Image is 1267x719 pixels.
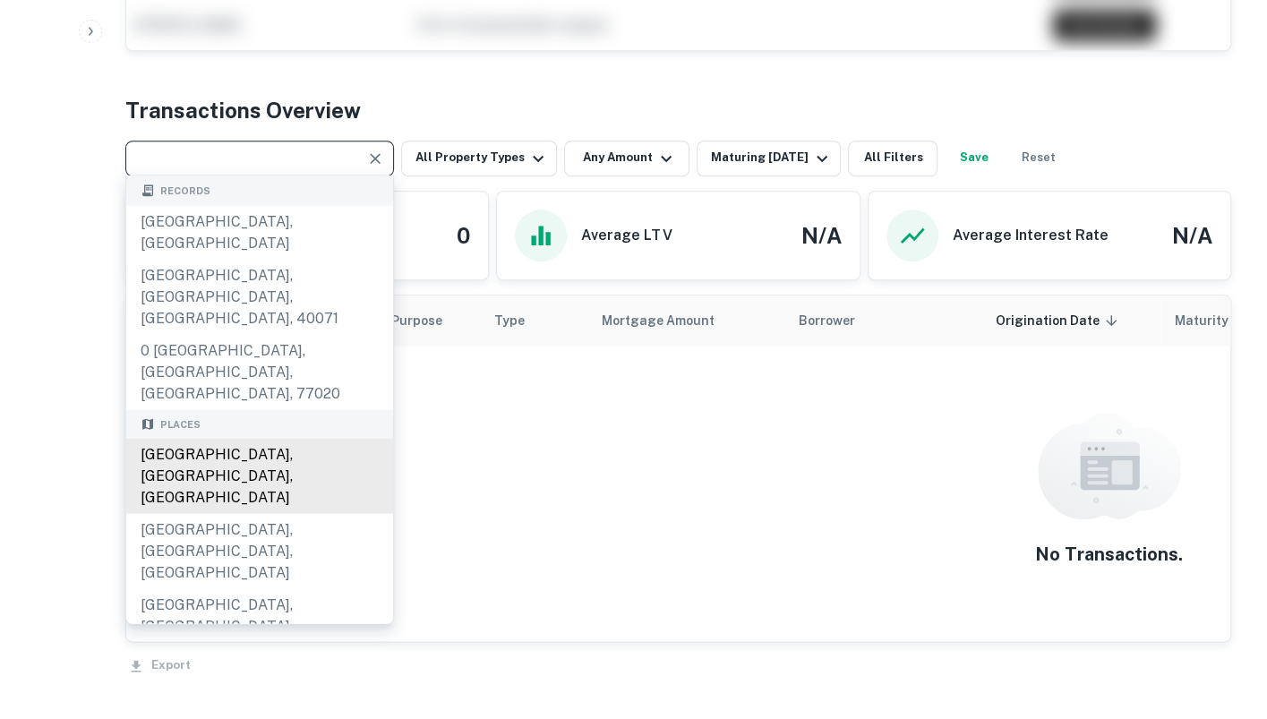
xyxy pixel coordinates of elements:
h4: N/A [801,219,842,252]
th: Borrower [784,295,981,346]
span: Places [160,416,201,432]
h5: No Transactions. [1035,541,1183,568]
span: Mortgage Amount [602,310,738,331]
th: Origination Date [981,295,1160,346]
button: Clear [363,146,388,171]
button: All Filters [848,141,937,176]
div: Maturing [DATE] [711,148,833,169]
h6: Maturity Date [1175,311,1261,330]
button: Maturing [DATE] [697,141,841,176]
div: [GEOGRAPHIC_DATA], [GEOGRAPHIC_DATA], [GEOGRAPHIC_DATA] [126,513,393,588]
div: [GEOGRAPHIC_DATA], [GEOGRAPHIC_DATA], [GEOGRAPHIC_DATA], 40071 [126,259,393,334]
button: Any Amount [564,141,689,176]
span: Origination Date [996,310,1123,331]
span: Borrower [799,310,855,331]
button: Reset [1009,141,1066,176]
img: empty content [1038,412,1181,519]
h6: Average LTV [581,225,672,246]
th: Purpose [377,295,480,346]
span: Type [494,310,548,331]
button: Save your search to get updates of matches that match your search criteria. [945,141,1002,176]
h6: Average Interest Rate [953,225,1109,246]
div: 0 [GEOGRAPHIC_DATA], [GEOGRAPHIC_DATA], [GEOGRAPHIC_DATA], 77020 [126,334,393,409]
span: Purpose [391,310,466,331]
h4: N/A [1172,219,1212,252]
div: [GEOGRAPHIC_DATA], [GEOGRAPHIC_DATA] [126,205,393,259]
th: Mortgage Amount [587,295,784,346]
th: Type [480,295,587,346]
h4: Transactions Overview [125,94,361,126]
span: Records [160,183,210,198]
div: scrollable content [126,295,1230,641]
button: All Property Types [401,141,557,176]
h4: 0 [457,219,470,252]
div: [GEOGRAPHIC_DATA], [GEOGRAPHIC_DATA], [GEOGRAPHIC_DATA] [126,588,393,663]
div: [GEOGRAPHIC_DATA], [GEOGRAPHIC_DATA], [GEOGRAPHIC_DATA] [126,438,393,513]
